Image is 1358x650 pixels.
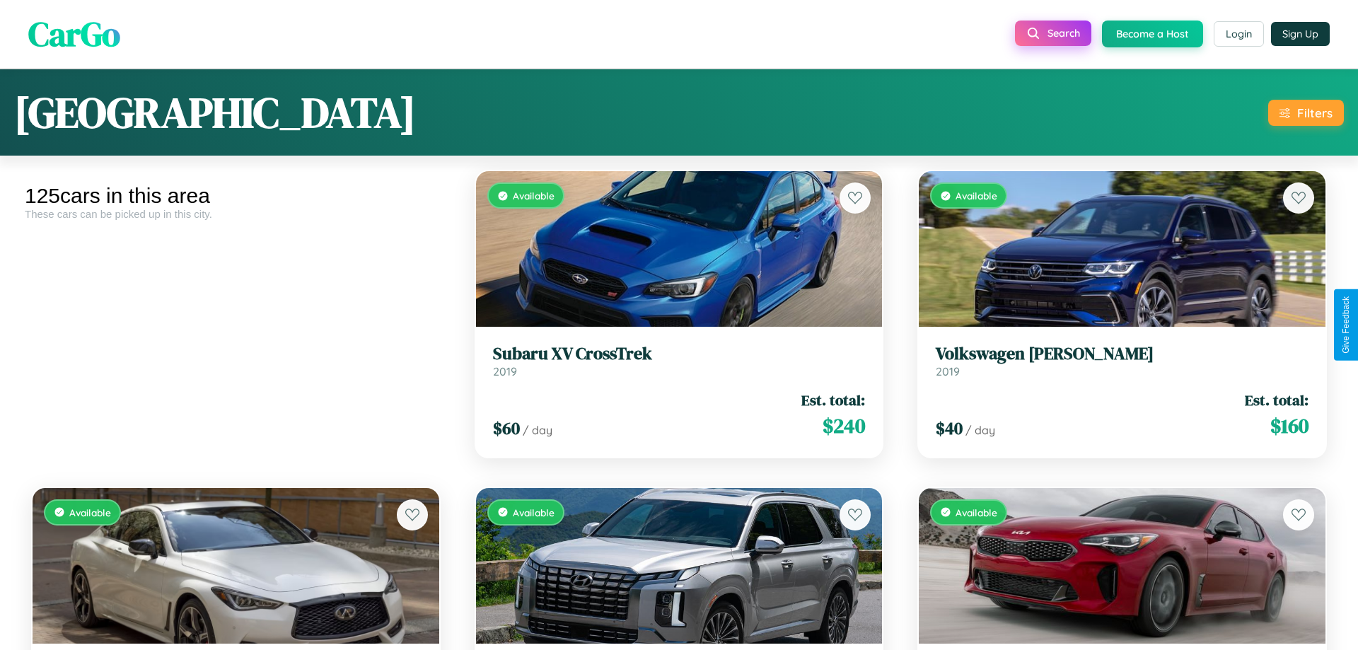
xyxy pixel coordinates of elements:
[965,423,995,437] span: / day
[25,184,447,208] div: 125 cars in this area
[801,390,865,410] span: Est. total:
[1297,105,1333,120] div: Filters
[956,190,997,202] span: Available
[1047,27,1080,40] span: Search
[25,208,447,220] div: These cars can be picked up in this city.
[523,423,552,437] span: / day
[493,344,866,364] h3: Subaru XV CrossTrek
[1102,21,1203,47] button: Become a Host
[493,417,520,440] span: $ 60
[513,506,555,518] span: Available
[28,11,120,57] span: CarGo
[1341,296,1351,354] div: Give Feedback
[1268,100,1344,126] button: Filters
[823,412,865,440] span: $ 240
[493,344,866,378] a: Subaru XV CrossTrek2019
[1015,21,1091,46] button: Search
[936,417,963,440] span: $ 40
[513,190,555,202] span: Available
[936,344,1308,364] h3: Volkswagen [PERSON_NAME]
[14,83,416,141] h1: [GEOGRAPHIC_DATA]
[956,506,997,518] span: Available
[1214,21,1264,47] button: Login
[69,506,111,518] span: Available
[1245,390,1308,410] span: Est. total:
[936,344,1308,378] a: Volkswagen [PERSON_NAME]2019
[493,364,517,378] span: 2019
[1270,412,1308,440] span: $ 160
[1271,22,1330,46] button: Sign Up
[936,364,960,378] span: 2019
